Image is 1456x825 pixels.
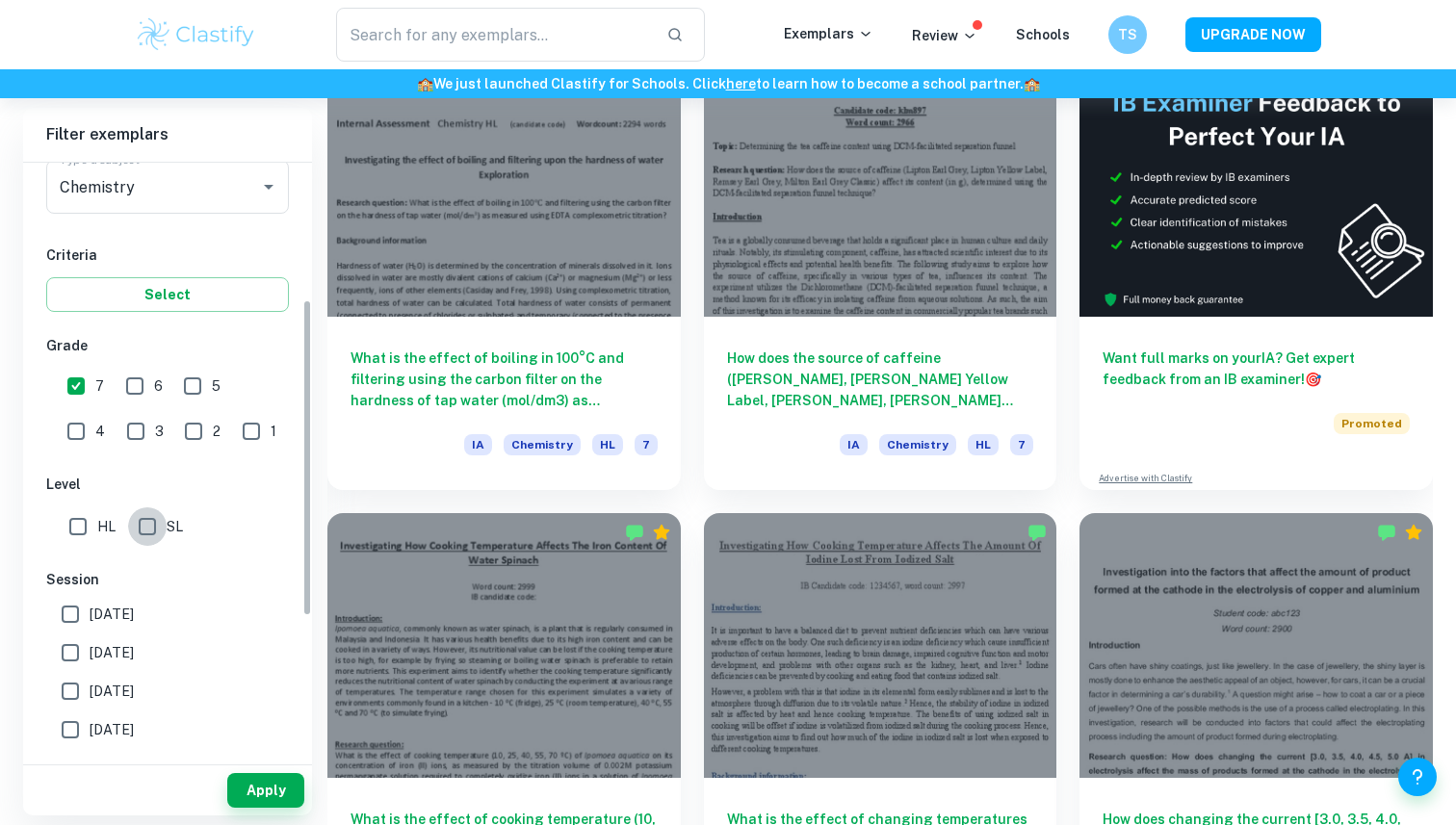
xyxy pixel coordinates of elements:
span: 5 [212,375,221,397]
span: IA [840,434,868,455]
h6: TS [1117,24,1139,45]
h6: Level [46,474,289,495]
button: UPGRADE NOW [1185,17,1321,52]
button: Select [46,277,289,312]
span: 7 [1010,434,1033,455]
span: [DATE] [90,719,134,740]
a: How does the source of caffeine ([PERSON_NAME], [PERSON_NAME] Yellow Label, [PERSON_NAME], [PERSO... [704,52,1057,490]
span: HL [97,516,116,537]
span: 2 [213,421,221,442]
span: Chemistry [879,434,956,455]
a: Schools [1016,27,1070,42]
span: 7 [635,434,658,455]
span: 🏫 [417,76,433,91]
span: IA [464,434,492,455]
img: Thumbnail [1079,52,1433,317]
button: Apply [227,773,304,808]
img: Marked [625,523,644,542]
span: Chemistry [504,434,581,455]
div: Premium [652,523,671,542]
h6: Filter exemplars [23,108,312,162]
h6: Session [46,569,289,590]
span: 🏫 [1024,76,1040,91]
img: Clastify logo [135,15,257,54]
img: Marked [1027,523,1047,542]
a: Want full marks on yourIA? Get expert feedback from an IB examiner!PromotedAdvertise with Clastify [1079,52,1433,490]
span: 4 [95,421,105,442]
span: [DATE] [90,642,134,663]
h6: We just launched Clastify for Schools. Click to learn how to become a school partner. [4,73,1452,94]
a: here [726,76,756,91]
span: [DATE] [90,681,134,702]
span: 3 [155,421,164,442]
p: Exemplars [784,23,873,44]
button: TS [1108,15,1147,54]
button: Help and Feedback [1398,758,1437,796]
p: Review [912,25,977,46]
h6: Grade [46,335,289,356]
h6: Criteria [46,245,289,266]
div: Premium [1404,523,1423,542]
span: 🎯 [1305,372,1321,387]
img: Marked [1377,523,1396,542]
a: Advertise with Clastify [1099,472,1192,485]
span: [DATE] [90,604,134,625]
span: Promoted [1334,413,1410,434]
span: HL [968,434,999,455]
h6: How does the source of caffeine ([PERSON_NAME], [PERSON_NAME] Yellow Label, [PERSON_NAME], [PERSO... [727,348,1034,411]
a: What is the effect of boiling in 100°C and filtering using the carbon filter on the hardness of t... [327,52,681,490]
span: 1 [271,421,276,442]
span: 7 [95,375,104,397]
input: Search for any exemplars... [336,8,651,62]
span: HL [592,434,623,455]
button: Open [255,173,282,200]
span: 6 [154,375,163,397]
span: SL [167,516,183,537]
h6: Want full marks on your IA ? Get expert feedback from an IB examiner! [1103,348,1410,390]
h6: What is the effect of boiling in 100°C and filtering using the carbon filter on the hardness of t... [351,348,658,411]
